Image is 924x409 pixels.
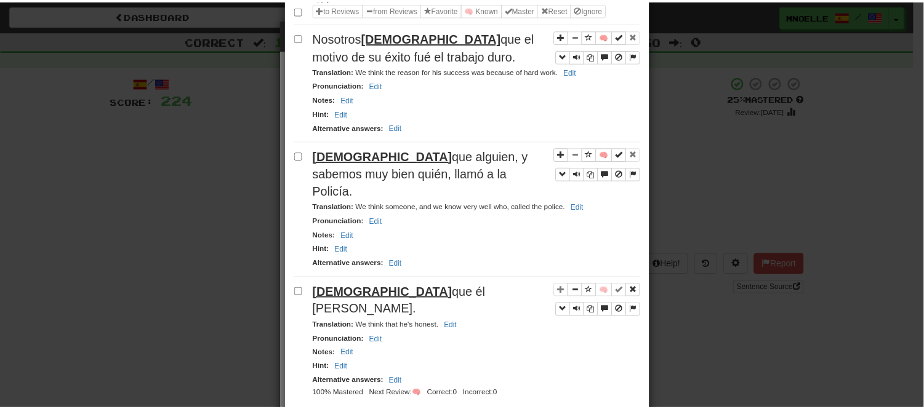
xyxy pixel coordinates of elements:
u: [DEMOGRAPHIC_DATA] [316,285,457,299]
div: Sentence options [316,2,613,16]
li: Correct: 0 [428,389,465,399]
button: Edit [369,333,390,347]
li: Incorrect: 0 [465,389,505,399]
button: Edit [340,347,361,360]
strong: Alternative answers : [316,377,387,386]
small: We think that he's honest. [316,321,465,330]
button: Edit [566,65,586,78]
button: Edit [340,229,361,242]
button: 🧠 [602,148,619,161]
button: Reset [543,2,577,16]
div: Sentence controls [560,148,647,181]
strong: Alternative answers : [316,259,387,268]
button: Master [507,2,544,16]
strong: Translation : [316,202,357,211]
span: Nosotros que el motivo de su éxito fué el trabajo duro. [316,31,540,62]
button: Edit [340,93,361,106]
button: Edit [334,243,355,256]
button: Edit [369,79,390,92]
button: 🧠 [602,284,619,297]
strong: Notes : [316,231,339,239]
button: Ignore [577,2,613,16]
strong: Hint : [316,363,332,371]
button: Edit [369,215,390,228]
span: que él [PERSON_NAME]. [316,285,491,317]
span: que alguien, y sabemos muy bien quién, llamó a la Policía. [316,149,534,198]
strong: Pronunciation : [316,335,368,344]
small: We think the reason for his success was because of hard work. [316,66,586,75]
button: 🧠 [602,30,619,43]
strong: Hint : [316,245,332,253]
button: Edit [390,121,410,135]
strong: Translation : [316,66,357,75]
button: Edit [573,201,593,214]
button: 🧠 Known [466,2,507,16]
strong: Pronunciation : [316,216,368,225]
div: Sentence controls [560,284,647,317]
u: [DEMOGRAPHIC_DATA] [316,149,457,163]
button: from Reviews [366,2,426,16]
div: Sentence controls [561,167,647,181]
button: Edit [334,107,355,121]
strong: Pronunciation : [316,81,368,89]
strong: Alternative answers : [316,123,387,132]
strong: Notes : [316,95,339,103]
li: Next Review: 🧠 [370,389,428,399]
div: Sentence controls [561,49,647,63]
strong: Translation : [316,321,357,330]
strong: Notes : [316,349,339,358]
u: [DEMOGRAPHIC_DATA] [365,31,506,44]
small: We think someone, and we know very well who, called the police. [316,202,593,211]
button: Edit [334,361,355,375]
button: Edit [390,257,410,271]
button: to Reviews [316,2,367,16]
button: Edit [390,375,410,389]
strong: Hint : [316,109,332,117]
li: 100% Mastered [313,389,370,399]
button: Edit [445,319,465,333]
div: Sentence controls [560,29,647,63]
button: Favorite [425,2,466,16]
div: Sentence controls [561,303,647,317]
